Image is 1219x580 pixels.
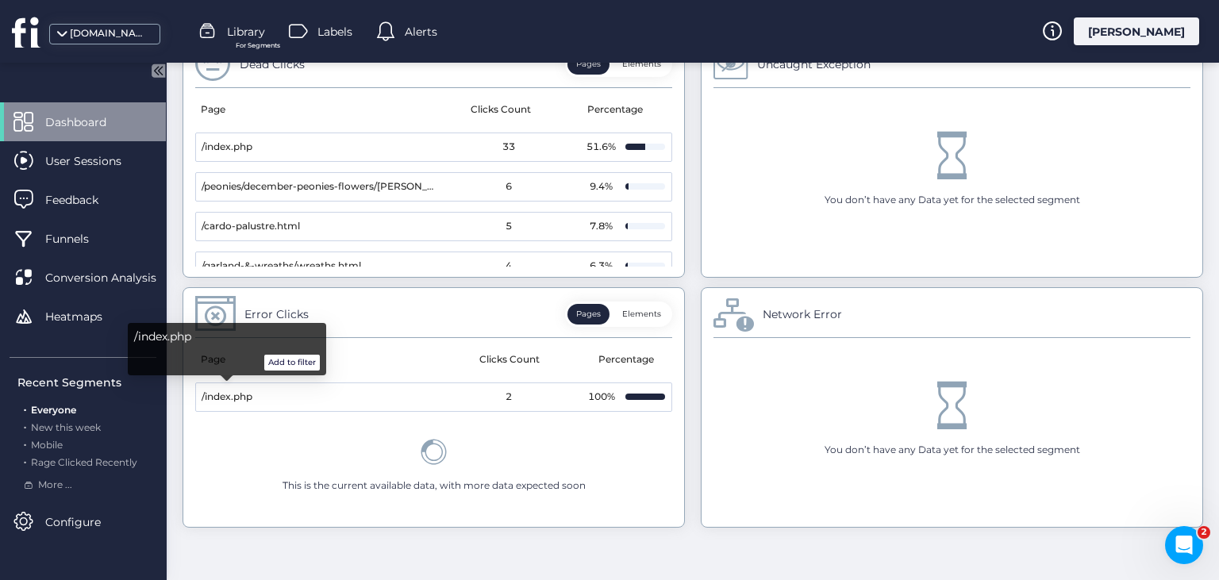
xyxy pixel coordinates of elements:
[50,458,63,471] button: Gif picker
[45,113,130,131] span: Dashboard
[574,88,661,133] mat-header-cell: Percentage
[825,443,1080,458] div: You don’t have any Data yet for the selected segment
[77,8,121,20] h1: Hamed
[227,23,265,40] span: Library
[1165,526,1203,564] iframe: Intercom live chat
[13,117,305,258] div: Sandra says…
[45,230,113,248] span: Funnels
[613,54,670,75] button: Elements
[202,390,252,405] span: /index.php
[70,26,149,41] div: [DOMAIN_NAME]
[1198,526,1210,539] span: 2
[45,308,126,325] span: Heatmaps
[202,179,434,194] span: /peonies/december-peonies-flowers/[PERSON_NAME]-peony-flower.html
[45,191,122,209] span: Feedback
[24,401,26,416] span: .
[77,20,154,36] p: Active 16h ago
[202,219,300,234] span: /cardo-palustre.html
[10,6,40,36] button: go back
[586,390,617,405] div: 100%
[279,6,307,35] div: Close
[101,458,113,471] button: Start recording
[405,23,437,40] span: Alerts
[25,289,248,382] div: Hi [PERSON_NAME], this took us a while to find an edge case where some errors are emitted from ou...
[434,338,586,382] mat-header-cell: Clicks Count
[31,456,137,468] span: Rage Clicked Recently
[134,328,320,345] span: /index.php
[24,453,26,468] span: .
[31,421,101,433] span: New this week
[70,127,292,236] div: Script error and error click on unhandled promise rejection which mostly comes from iphone browse...
[13,258,305,279] div: [DATE]
[567,54,609,75] button: Pages
[13,425,304,452] textarea: Message…
[25,459,37,471] button: Emoji picker
[195,88,429,133] mat-header-cell: Page
[248,6,279,36] button: Home
[586,219,617,234] div: 7.8%
[429,88,575,133] mat-header-cell: Clicks Count
[236,40,280,51] span: For Segments
[586,259,617,274] div: 6.3%
[283,478,586,494] div: This is the current available data, with more data expected soon
[25,395,104,405] div: Hamed • [DATE]
[45,269,180,286] span: Conversion Analysis
[506,219,512,234] span: 5
[502,140,515,155] span: 33
[567,304,609,325] button: Pages
[31,404,76,416] span: Everyone
[825,193,1080,208] div: You don’t have any Data yet for the selected segment
[506,390,512,405] span: 2
[757,56,871,73] div: Uncaught Exception
[24,436,26,451] span: .
[38,478,72,493] span: More ...
[75,458,88,471] button: Upload attachment
[45,9,71,34] img: Profile image for Hamed
[57,117,305,245] div: Script error and error click on unhandled promise rejection which mostly comes from iphone browse...
[240,56,305,73] div: Dead Clicks
[24,418,26,433] span: .
[17,374,156,391] div: Recent Segments
[317,23,352,40] span: Labels
[506,259,512,274] span: 4
[272,452,298,478] button: Send a message…
[763,305,842,323] div: Network Error
[586,140,617,155] div: 51.6%
[506,179,512,194] span: 6
[586,179,617,194] div: 9.4%
[202,140,252,155] span: /index.php
[264,355,320,371] button: Add to filter
[1074,17,1199,45] div: [PERSON_NAME]
[31,439,63,451] span: Mobile
[202,259,361,274] span: /garland-&-wreaths/wreaths.html
[585,338,672,382] mat-header-cell: Percentage
[45,513,125,531] span: Configure
[13,279,260,392] div: Hi [PERSON_NAME], this took us a while to find an edge case where some errors are emitted from ou...
[613,304,670,325] button: Elements
[45,152,145,170] span: User Sessions
[244,305,309,323] div: Error Clicks
[13,279,305,427] div: Hamed says…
